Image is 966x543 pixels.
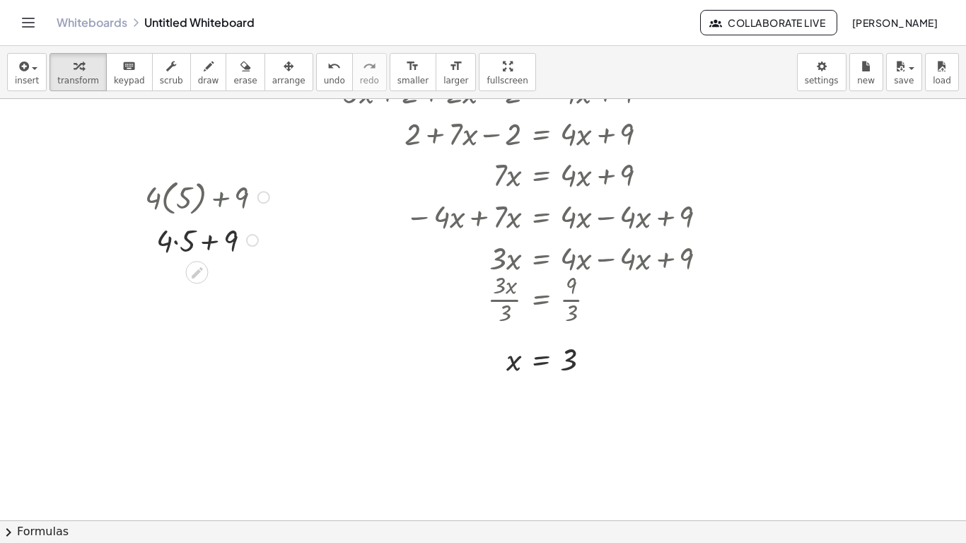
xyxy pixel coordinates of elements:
button: [PERSON_NAME] [840,10,949,35]
span: transform [57,76,99,86]
button: erase [226,53,264,91]
div: Edit math [185,262,208,284]
i: undo [327,58,341,75]
button: undoundo [316,53,353,91]
span: [PERSON_NAME] [851,16,938,29]
button: format_sizelarger [436,53,476,91]
span: larger [443,76,468,86]
span: insert [15,76,39,86]
span: erase [233,76,257,86]
button: redoredo [352,53,387,91]
span: settings [805,76,839,86]
button: format_sizesmaller [390,53,436,91]
button: Collaborate Live [700,10,837,35]
span: fullscreen [487,76,528,86]
button: keyboardkeypad [106,53,153,91]
span: undo [324,76,345,86]
i: format_size [406,58,419,75]
a: Whiteboards [57,16,127,30]
button: arrange [264,53,313,91]
i: keyboard [122,58,136,75]
span: arrange [272,76,305,86]
span: scrub [160,76,183,86]
button: new [849,53,883,91]
button: fullscreen [479,53,535,91]
span: new [857,76,875,86]
button: Toggle navigation [17,11,40,34]
span: redo [360,76,379,86]
i: format_size [449,58,462,75]
span: save [894,76,914,86]
button: save [886,53,922,91]
button: scrub [152,53,191,91]
span: keypad [114,76,145,86]
button: draw [190,53,227,91]
button: settings [797,53,846,91]
span: draw [198,76,219,86]
span: load [933,76,951,86]
span: smaller [397,76,429,86]
button: transform [50,53,107,91]
i: redo [363,58,376,75]
button: insert [7,53,47,91]
button: load [925,53,959,91]
span: Collaborate Live [712,16,825,29]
